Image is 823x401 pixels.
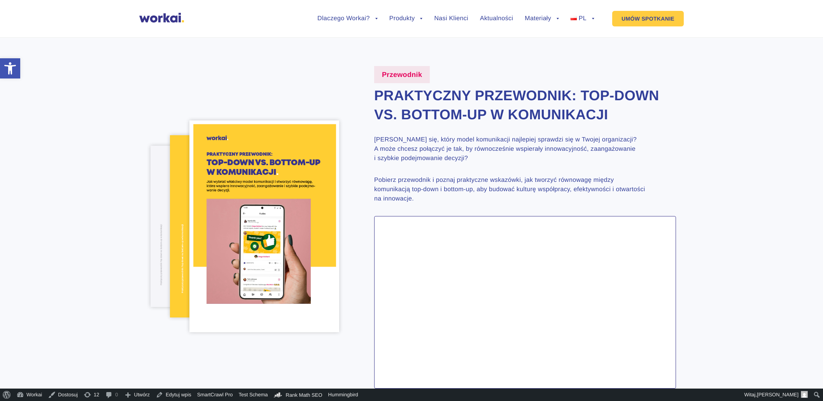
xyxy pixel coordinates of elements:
[612,11,684,26] a: UMÓW SPOTKANIE
[525,16,559,22] a: Materiały
[14,389,45,401] a: Workai
[374,135,646,163] p: [PERSON_NAME] się, który model komunikacji najlepiej sprawdzi się w Twojej organizacji? A może ch...
[757,392,798,398] span: [PERSON_NAME]
[742,389,811,401] a: Witaj,
[236,389,271,401] a: Test Schema
[194,389,236,401] a: SmartCrawl Pro
[115,389,118,401] span: 0
[151,146,264,307] img: ebook-top-down-bottom-up-comms-pg10.png
[374,66,430,83] label: Przewodnik
[389,16,423,22] a: Produkty
[286,392,322,398] span: Rank Math SEO
[189,120,339,332] img: ebook-top-down-bottom-up-comms.png
[170,135,299,317] img: ebook-top-down-bottom-up-comms-pg6.png
[326,389,361,401] a: Hummingbird
[94,389,99,401] span: 12
[480,16,513,22] a: Aktualności
[374,176,646,204] p: Pobierz przewodnik i poznaj praktyczne wskazówki, jak tworzyć równowagę między komunikacją top-do...
[571,16,594,22] a: PL
[317,16,378,22] a: Dlaczego Workai?
[384,226,666,385] iframe: Form 0
[271,389,326,401] a: Kokpit Rank Math
[374,86,676,124] h2: Praktyczny przewodnik: Top-down vs. bottom-up w komunikacji
[153,389,194,401] a: Edytuj wpis
[45,389,81,401] a: Dostosuj
[134,389,150,401] span: Utwórz
[434,16,468,22] a: Nasi Klienci
[579,15,587,22] span: PL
